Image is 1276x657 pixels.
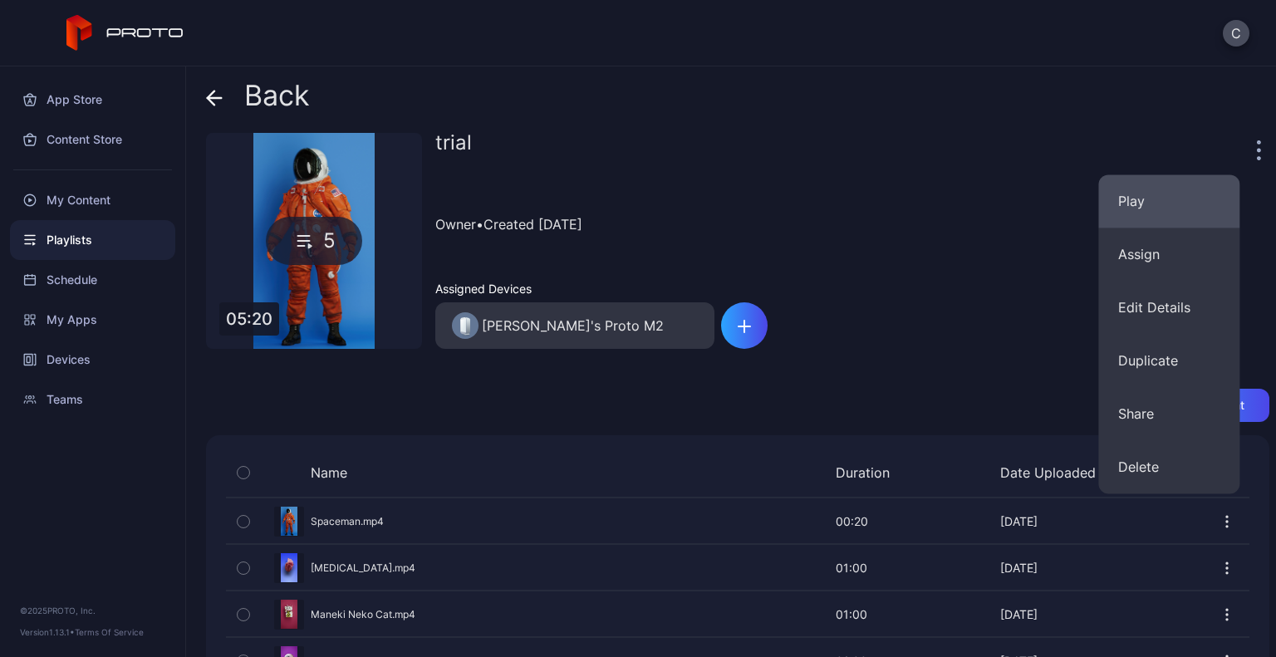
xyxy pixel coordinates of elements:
[1098,334,1239,387] button: Duplicate
[1098,281,1239,334] button: Edit Details
[20,604,165,617] div: © 2025 PROTO, Inc.
[266,217,362,265] div: 5
[1098,174,1239,228] button: Play
[836,464,919,481] div: Duration
[435,282,714,296] div: Assigned Devices
[10,220,175,260] a: Playlists
[435,133,1253,166] div: trial
[206,80,310,120] div: Back
[1098,440,1239,493] button: Delete
[435,186,1269,262] div: Owner • Created [DATE]
[10,300,175,340] a: My Apps
[10,260,175,300] a: Schedule
[20,627,75,637] span: Version 1.13.1 •
[10,340,175,380] a: Devices
[482,316,664,336] div: Chatoshi's Proto M2
[10,180,175,220] a: My Content
[1098,387,1239,440] button: Share
[10,380,175,419] a: Teams
[1223,20,1249,47] button: C
[75,627,144,637] a: Terms Of Service
[1000,464,1125,481] div: Date Uploaded
[261,464,755,481] div: Name
[10,120,175,159] a: Content Store
[10,80,175,120] a: App Store
[1098,228,1239,281] button: Assign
